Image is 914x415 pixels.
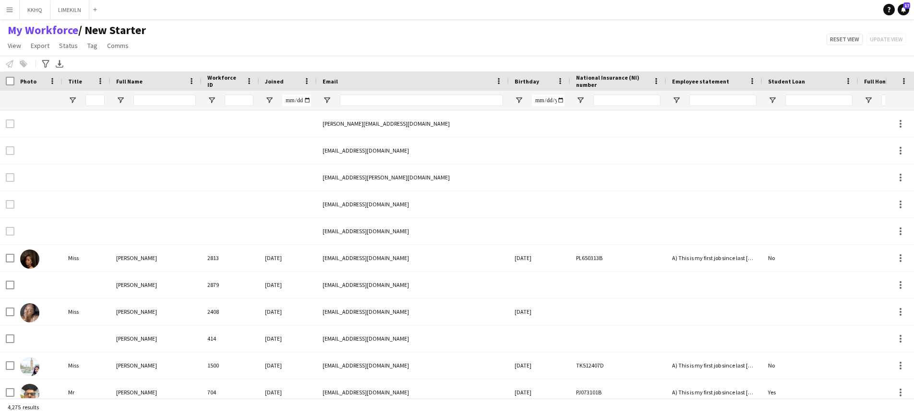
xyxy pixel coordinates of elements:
img: aaliah beckford-cordier [20,249,39,269]
button: Open Filter Menu [672,96,681,105]
input: Row Selection is disabled for this row (unchecked) [6,119,14,128]
button: Open Filter Menu [515,96,523,105]
a: 17 [898,4,909,15]
div: [DATE] [509,245,570,271]
input: Row Selection is disabled for this row (unchecked) [6,200,14,209]
div: [EMAIL_ADDRESS][DOMAIN_NAME] [317,137,509,164]
span: Employee statement [672,78,729,85]
div: Miss [62,298,110,325]
span: New Starter [78,23,146,37]
div: 2408 [202,298,259,325]
span: Workforce ID [207,74,242,88]
div: 2879 [202,272,259,298]
div: [DATE] [259,379,317,405]
div: 2813 [202,245,259,271]
span: [PERSON_NAME] [116,281,157,288]
span: Photo [20,78,36,85]
button: Open Filter Menu [116,96,125,105]
input: Employee statement Filter Input [689,95,757,106]
button: Open Filter Menu [768,96,777,105]
button: Open Filter Menu [265,96,274,105]
input: Email Filter Input [340,95,503,106]
span: TK512407D [576,362,604,369]
span: Title [68,78,82,85]
div: [EMAIL_ADDRESS][DOMAIN_NAME] [317,272,509,298]
span: [PERSON_NAME] [116,335,157,342]
span: Birthday [515,78,539,85]
div: [DATE] [259,298,317,325]
span: Full Name [116,78,143,85]
input: Birthday Filter Input [532,95,565,106]
img: Aarun Sharma [20,384,39,403]
div: 1500 [202,352,259,379]
span: [PERSON_NAME] [116,308,157,315]
div: 414 [202,325,259,352]
span: Export [31,41,49,50]
span: No [768,362,775,369]
span: Comms [107,41,129,50]
span: National Insurance (NI) number [576,74,649,88]
div: [EMAIL_ADDRESS][DOMAIN_NAME] [317,191,509,217]
app-action-btn: Advanced filters [40,58,51,70]
div: 704 [202,379,259,405]
div: [DATE] [509,352,570,379]
input: Title Filter Input [85,95,105,106]
button: Open Filter Menu [576,96,585,105]
span: [PERSON_NAME] [116,362,157,369]
a: Status [55,39,82,52]
span: View [8,41,21,50]
button: KKHQ [20,0,50,19]
div: [EMAIL_ADDRESS][DOMAIN_NAME] [317,325,509,352]
div: [DATE] [259,272,317,298]
div: [EMAIL_ADDRESS][DOMAIN_NAME] [317,298,509,325]
button: Open Filter Menu [323,96,331,105]
a: Tag [84,39,101,52]
div: Miss [62,245,110,271]
div: [DATE] [259,352,317,379]
input: Joined Filter Input [282,95,311,106]
button: LIMEKILN [50,0,89,19]
span: PL650313B [576,254,602,261]
a: Export [27,39,53,52]
div: [EMAIL_ADDRESS][DOMAIN_NAME] [317,245,509,271]
div: [DATE] [509,298,570,325]
input: Row Selection is disabled for this row (unchecked) [6,146,14,155]
div: Mr [62,379,110,405]
div: [EMAIL_ADDRESS][PERSON_NAME][DOMAIN_NAME] [317,164,509,190]
span: [PERSON_NAME] [116,389,157,396]
a: View [4,39,25,52]
img: Aarti Patil [20,357,39,376]
span: PJ073101B [576,389,601,396]
div: [PERSON_NAME][EMAIL_ADDRESS][DOMAIN_NAME] [317,110,509,137]
a: My Workforce [8,23,78,37]
div: [DATE] [259,245,317,271]
button: Open Filter Menu [207,96,216,105]
span: Email [323,78,338,85]
span: Full Home Address [864,78,914,85]
img: Aaliyah Ginning [20,303,39,322]
input: National Insurance (NI) number Filter Input [593,95,661,106]
span: 17 [903,2,910,9]
app-action-btn: Export XLSX [54,58,65,70]
div: Miss [62,352,110,379]
span: Status [59,41,78,50]
div: [EMAIL_ADDRESS][DOMAIN_NAME] [317,352,509,379]
div: [DATE] [259,325,317,352]
span: Yes [768,389,776,396]
button: Open Filter Menu [864,96,873,105]
input: Student Loan Filter Input [785,95,853,106]
button: Reset view [827,34,863,45]
span: [PERSON_NAME] [116,254,157,261]
input: Workforce ID Filter Input [225,95,253,106]
button: Open Filter Menu [68,96,77,105]
span: Student Loan [768,78,805,85]
input: Full Name Filter Input [133,95,196,106]
span: Tag [87,41,97,50]
input: Row Selection is disabled for this row (unchecked) [6,227,14,236]
div: [EMAIL_ADDRESS][DOMAIN_NAME] [317,379,509,405]
span: No [768,254,775,261]
div: [DATE] [509,379,570,405]
input: Row Selection is disabled for this row (unchecked) [6,173,14,182]
span: Joined [265,78,284,85]
a: Comms [103,39,132,52]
